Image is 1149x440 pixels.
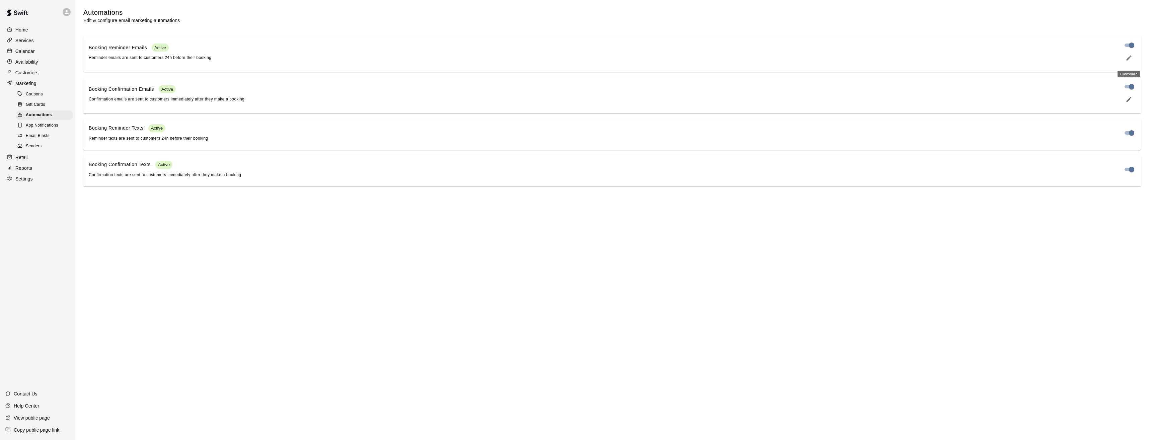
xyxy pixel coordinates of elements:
a: Availability [5,57,70,67]
a: Retail [5,152,70,162]
span: App Notifications [26,122,58,129]
span: Reminder emails are sent to customers 24h before their booking [89,55,211,60]
span: Reminder texts are sent to customers 24h before their booking [89,136,208,141]
div: Automations [16,111,73,120]
a: Email Blasts [16,131,75,141]
span: Active [159,87,176,92]
div: Gift Cards [16,100,73,109]
button: edit [1122,93,1136,105]
span: Gift Cards [26,101,45,108]
div: Coupons [16,90,73,99]
p: Copy public page link [14,427,59,433]
p: Customers [15,69,39,76]
span: Active [148,126,165,131]
button: edit [1122,52,1136,64]
span: Active [152,45,169,50]
a: Settings [5,174,70,184]
a: Gift Cards [16,99,75,110]
div: Email Blasts [16,131,73,141]
p: Help Center [14,402,39,409]
p: Retail [15,154,28,161]
div: Customize [1118,71,1140,77]
p: Settings [15,175,33,182]
a: Home [5,25,70,35]
span: Active [155,162,172,167]
p: Reports [15,165,32,171]
p: View public page [14,415,50,421]
span: Confirmation texts are sent to customers immediately after they make a booking [89,172,241,177]
a: Automations [16,110,75,121]
span: Coupons [26,91,43,98]
a: Senders [16,141,75,152]
a: App Notifications [16,121,75,131]
p: Marketing [15,80,36,87]
p: Booking Reminder Emails [89,44,147,51]
span: Senders [26,143,42,150]
a: Services [5,35,70,46]
span: Confirmation emails are sent to customers immediately after they make a booking [89,97,244,101]
a: Coupons [16,89,75,99]
p: Edit & configure email marketing automations [83,17,180,24]
p: Booking Confirmation Texts [89,161,151,168]
h5: Automations [83,8,180,17]
a: Reports [5,163,70,173]
p: Calendar [15,48,35,55]
div: App Notifications [16,121,73,130]
p: Home [15,26,28,33]
a: Marketing [5,78,70,88]
a: Customers [5,68,70,78]
p: Services [15,37,34,44]
p: Booking Reminder Texts [89,125,144,132]
p: Availability [15,59,38,65]
p: Booking Confirmation Emails [89,86,154,93]
a: Calendar [5,46,70,56]
span: Email Blasts [26,133,50,139]
p: Contact Us [14,390,37,397]
div: Senders [16,142,73,151]
span: Automations [26,112,52,119]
